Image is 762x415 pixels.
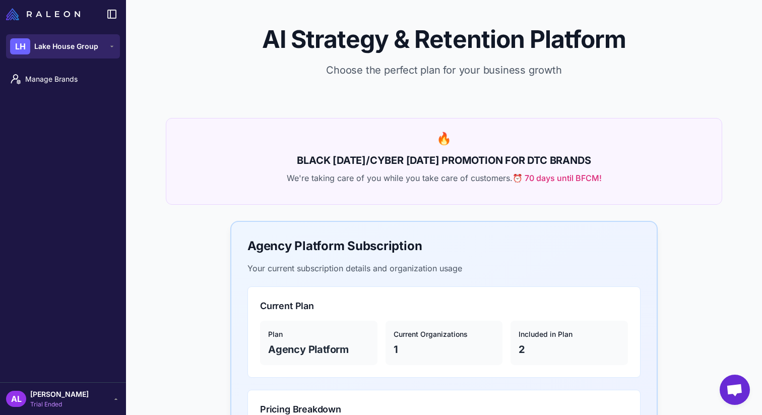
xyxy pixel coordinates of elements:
span: 🔥 [436,131,452,146]
p: Choose the perfect plan for your business growth [142,63,746,78]
p: We're taking care of you while you take care of customers. [178,172,710,184]
h4: Current Organizations [394,329,495,340]
p: 2 [519,342,620,357]
p: Your current subscription details and organization usage [247,262,641,274]
span: Trial Ended [30,400,89,409]
h2: Agency Platform Subscription [247,238,641,254]
h1: AI Strategy & Retention Platform [142,24,746,54]
a: Manage Brands [4,69,122,90]
a: Raleon Logo [6,8,84,20]
p: Agency Platform [268,342,369,357]
button: LHLake House Group [6,34,120,58]
span: [PERSON_NAME] [30,389,89,400]
img: Raleon Logo [6,8,80,20]
h4: Plan [268,329,369,340]
h4: Included in Plan [519,329,620,340]
span: Manage Brands [25,74,114,85]
h2: BLACK [DATE]/CYBER [DATE] PROMOTION FOR DTC BRANDS [178,153,710,168]
h3: Current Plan [260,299,628,313]
span: Lake House Group [34,41,98,52]
div: AL [6,391,26,407]
div: Open chat [720,375,750,405]
p: 1 [394,342,495,357]
div: LH [10,38,30,54]
span: ⏰ 70 days until BFCM! [513,172,602,184]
